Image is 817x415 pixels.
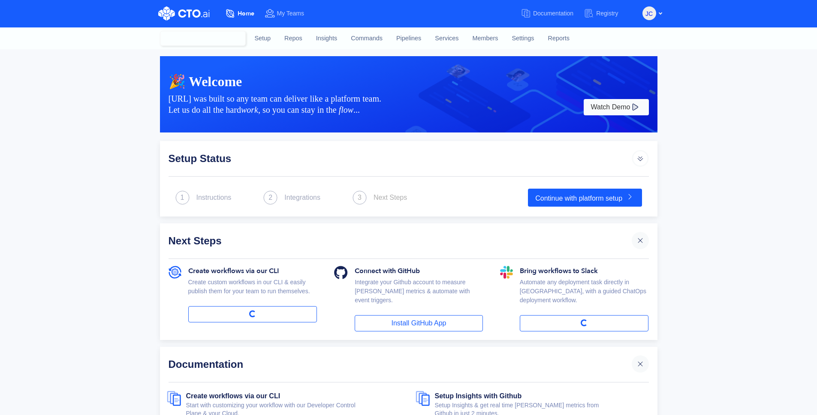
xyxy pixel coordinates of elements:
[353,191,367,204] img: next_step.svg
[158,6,210,21] img: CTO.ai Logo
[596,10,618,17] span: Registry
[188,266,279,276] span: Create workflows via our CLI
[505,27,541,50] a: Settings
[188,278,317,306] div: Create custom workflows in our CLI & easily publish them for your team to run themselves.
[374,192,407,203] div: Next Steps
[169,150,632,167] div: Setup Status
[248,27,278,50] a: Setup
[175,191,190,204] img: next_step.svg
[167,391,186,406] img: documents.svg
[355,266,483,278] div: Connect with GitHub
[169,93,582,115] div: [URL] was built so any team can deliver like a platform team. Let us do all the hard , so you can...
[339,105,353,114] i: flow
[241,105,258,114] i: work
[528,189,642,207] a: Continue with platform setup
[541,27,576,50] a: Reports
[645,7,653,21] span: JC
[520,278,649,315] div: Automate any deployment task directly in [GEOGRAPHIC_DATA], with a guided ChatOps deployment work...
[169,73,649,90] div: 🎉 Welcome
[355,315,483,331] a: Install GitHub App
[225,6,265,21] a: Home
[277,10,304,17] span: My Teams
[584,6,628,21] a: Registry
[169,355,632,373] div: Documentation
[284,192,320,203] div: Integrations
[521,6,584,21] a: Documentation
[642,6,656,20] button: JC
[277,27,309,50] a: Repos
[435,392,522,403] a: Setup Insights with Github
[344,27,389,50] a: Commands
[389,27,428,50] a: Pipelines
[309,27,344,50] a: Insights
[636,360,645,368] img: cross.svg
[238,9,254,18] span: Home
[169,232,632,249] div: Next Steps
[186,392,280,403] a: Create workflows via our CLI
[355,278,483,315] div: Integrate your Github account to measure [PERSON_NAME] metrics & automate with event triggers.
[584,99,649,115] button: Watch Demo
[263,191,277,204] img: next_step.svg
[466,27,505,50] a: Members
[632,150,649,167] img: arrow_icon_default.svg
[416,391,435,406] img: documents.svg
[636,236,645,245] img: cross.svg
[196,192,232,203] div: Instructions
[428,27,465,50] a: Services
[265,6,315,21] a: My Teams
[533,10,573,17] span: Documentation
[630,102,640,112] img: play-white.svg
[520,266,649,278] div: Bring workflows to Slack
